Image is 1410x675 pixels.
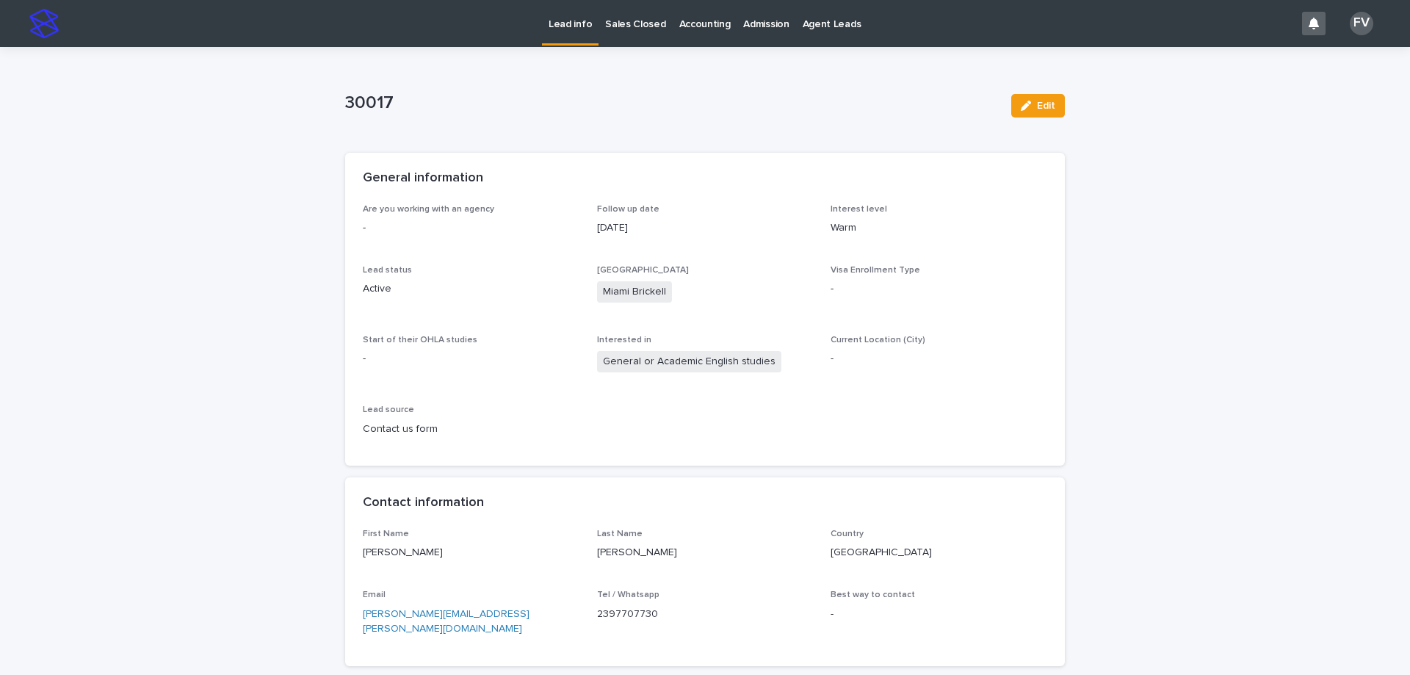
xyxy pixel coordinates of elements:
img: stacker-logo-s-only.png [29,9,59,38]
span: Visa Enrollment Type [831,266,920,275]
p: - [363,220,579,236]
span: [GEOGRAPHIC_DATA] [597,266,689,275]
span: Country [831,530,864,538]
span: Start of their OHLA studies [363,336,477,344]
p: 2397707730 [597,607,814,622]
p: [DATE] [597,220,814,236]
span: First Name [363,530,409,538]
p: - [363,351,579,367]
p: Contact us form [363,422,579,437]
h2: Contact information [363,495,484,511]
span: Current Location (City) [831,336,925,344]
span: Interest level [831,205,887,214]
span: Best way to contact [831,591,915,599]
h2: General information [363,170,483,187]
p: - [831,607,1047,622]
p: [PERSON_NAME] [597,545,814,560]
button: Edit [1011,94,1065,118]
span: Miami Brickell [597,281,672,303]
span: Edit [1037,101,1055,111]
span: Last Name [597,530,643,538]
a: [PERSON_NAME][EMAIL_ADDRESS][PERSON_NAME][DOMAIN_NAME] [363,609,529,635]
span: Follow up date [597,205,659,214]
p: Warm [831,220,1047,236]
span: Are you working with an agency [363,205,494,214]
span: Lead status [363,266,412,275]
div: FV [1350,12,1373,35]
p: [GEOGRAPHIC_DATA] [831,545,1047,560]
span: Email [363,591,386,599]
p: Active [363,281,579,297]
span: Lead source [363,405,414,414]
p: 30017 [345,93,999,114]
p: - [831,351,1047,367]
span: General or Academic English studies [597,351,781,372]
span: Tel / Whatsapp [597,591,659,599]
span: Interested in [597,336,651,344]
p: [PERSON_NAME] [363,545,579,560]
p: - [831,281,1047,297]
